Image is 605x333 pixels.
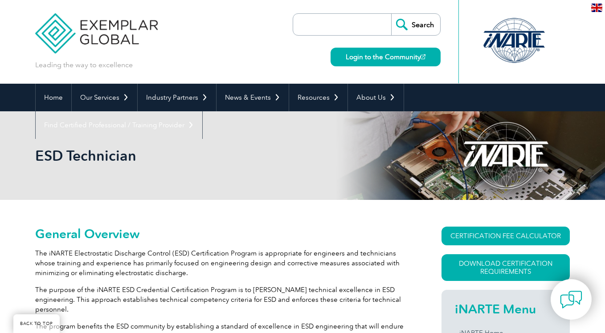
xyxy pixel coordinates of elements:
a: News & Events [217,84,289,111]
img: en [591,4,602,12]
h1: ESD Technician [35,147,377,164]
a: Resources [289,84,347,111]
img: open_square.png [421,54,425,59]
a: Industry Partners [138,84,216,111]
a: Login to the Community [331,48,441,66]
a: Download Certification Requirements [441,254,570,281]
p: Leading the way to excellence [35,60,133,70]
a: Our Services [72,84,137,111]
p: The iNARTE Electrostatic Discharge Control (ESD) Certification Program is appropriate for enginee... [35,248,409,278]
a: CERTIFICATION FEE CALCULATOR [441,227,570,245]
a: BACK TO TOP [13,314,60,333]
h2: iNARTE Menu [455,302,556,316]
p: The purpose of the iNARTE ESD Credential Certification Program is to [PERSON_NAME] technical exce... [35,285,409,314]
a: Find Certified Professional / Training Provider [36,111,202,139]
a: Home [36,84,71,111]
h2: General Overview [35,227,409,241]
input: Search [391,14,440,35]
img: contact-chat.png [560,288,582,311]
a: About Us [348,84,404,111]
